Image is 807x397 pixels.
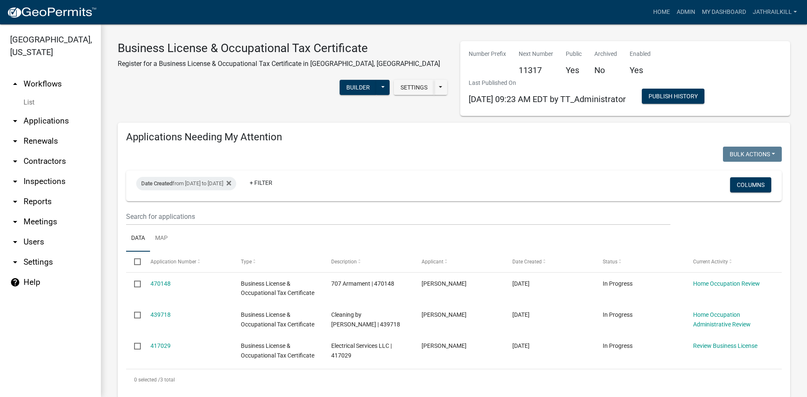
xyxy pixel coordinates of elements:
a: 470148 [150,280,171,287]
span: Business License & Occupational Tax Certificate [241,342,314,359]
button: Settings [394,80,434,95]
p: Next Number [519,50,553,58]
h5: 11317 [519,65,553,75]
span: 06/23/2025 [512,311,530,318]
span: Cleaning by Lauren | 439718 [331,311,400,328]
a: Home Occupation Review [693,280,760,287]
span: In Progress [603,342,633,349]
i: arrow_drop_down [10,156,20,166]
i: arrow_drop_down [10,136,20,146]
span: Business License & Occupational Tax Certificate [241,280,314,297]
span: In Progress [603,311,633,318]
a: Map [150,225,173,252]
a: 417029 [150,342,171,349]
span: Description [331,259,357,265]
i: arrow_drop_down [10,217,20,227]
datatable-header-cell: Select [126,252,142,272]
p: Register for a Business License & Occupational Tax Certificate in [GEOGRAPHIC_DATA], [GEOGRAPHIC_... [118,59,440,69]
button: Publish History [642,89,704,104]
a: Home Occupation Administrative Review [693,311,751,328]
datatable-header-cell: Application Number [142,252,232,272]
button: Bulk Actions [723,147,782,162]
span: 08/27/2025 [512,280,530,287]
wm-modal-confirm: Workflow Publish History [642,94,704,100]
datatable-header-cell: Type [233,252,323,272]
span: Type [241,259,252,265]
a: Data [126,225,150,252]
a: My Dashboard [699,4,749,20]
button: Builder [340,80,377,95]
span: Status [603,259,617,265]
a: Jathrailkill [749,4,800,20]
i: arrow_drop_up [10,79,20,89]
button: Columns [730,177,771,192]
p: Last Published On [469,79,626,87]
h5: No [594,65,617,75]
h5: Yes [566,65,582,75]
p: Archived [594,50,617,58]
i: arrow_drop_down [10,237,20,247]
p: Public [566,50,582,58]
h3: Business License & Occupational Tax Certificate [118,41,440,55]
a: Home [650,4,673,20]
i: arrow_drop_down [10,257,20,267]
span: Current Activity [693,259,728,265]
a: 439718 [150,311,171,318]
input: Search for applications [126,208,670,225]
p: Number Prefix [469,50,506,58]
div: from [DATE] to [DATE] [136,177,236,190]
datatable-header-cell: Applicant [414,252,504,272]
a: Review Business License [693,342,757,349]
span: 707 Armament | 470148 [331,280,394,287]
span: Date Created [512,259,542,265]
datatable-header-cell: Current Activity [685,252,775,272]
datatable-header-cell: Description [323,252,414,272]
p: Enabled [630,50,651,58]
span: Applicant [422,259,443,265]
span: [DATE] 09:23 AM EDT by TT_Administrator [469,94,626,104]
i: arrow_drop_down [10,176,20,187]
span: Chris Zolomy [422,280,467,287]
h4: Applications Needing My Attention [126,131,782,143]
i: arrow_drop_down [10,197,20,207]
span: Bryant [422,342,467,349]
datatable-header-cell: Status [595,252,685,272]
div: 3 total [126,369,782,390]
span: Lauren Tharpe [422,311,467,318]
span: In Progress [603,280,633,287]
span: 05/06/2025 [512,342,530,349]
a: Admin [673,4,699,20]
i: help [10,277,20,287]
i: arrow_drop_down [10,116,20,126]
span: Business License & Occupational Tax Certificate [241,311,314,328]
span: Application Number [150,259,196,265]
datatable-header-cell: Date Created [504,252,594,272]
a: + Filter [243,175,279,190]
span: Date Created [141,180,172,187]
span: 0 selected / [134,377,160,383]
h5: Yes [630,65,651,75]
span: Electrical Services LLC | 417029 [331,342,392,359]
